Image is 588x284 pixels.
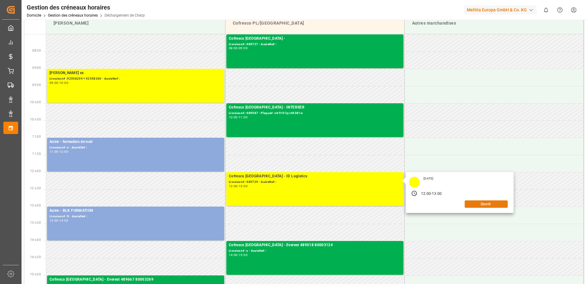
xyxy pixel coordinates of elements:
[239,254,248,256] div: 15:00
[50,219,58,222] div: 13:00
[50,81,58,84] div: 09:00
[48,13,98,18] a: Gestion des créneaux horaires
[58,219,59,222] div: -
[239,47,248,49] div: 09:00
[229,47,238,49] div: 08:00
[51,18,220,29] div: [PERSON_NAME]
[410,18,579,29] div: Autres marchandises
[421,191,431,197] div: 12:00
[229,179,401,185] div: Livraison# :489729 - Assiette# :
[50,214,222,219] div: Livraison# :X - Assiette# :
[30,187,41,190] span: 12 h 30
[467,7,527,13] font: Melitta Europa GmbH & Co. KG
[59,219,68,222] div: 14:00
[50,70,222,76] div: [PERSON_NAME] xx
[432,191,442,197] div: 13:00
[465,200,508,208] button: Ouvrir
[50,76,222,81] div: Livraison# :92558259 + 92558260 - Assiette# :
[32,83,41,87] span: 09:30
[239,116,248,119] div: 11:00
[58,150,59,153] div: -
[30,273,41,276] span: 15 h 00
[421,176,435,181] div: [DATE]
[50,277,222,283] div: Cofresco [GEOGRAPHIC_DATA] - Everest 489667 80003269
[50,208,222,214] div: Autre - BLK FORMATION
[50,145,222,150] div: Livraison# :x - Assiette# :
[32,49,41,52] span: 08:30
[431,191,432,197] div: -
[30,204,41,207] span: 13 h 00
[27,3,145,12] div: Gestion des créneaux horaires
[30,221,41,224] span: 13 h 30
[30,118,41,121] span: 10 h 30
[50,150,58,153] div: 11:00
[229,105,401,111] div: Cofresco [GEOGRAPHIC_DATA] - INTERSER
[239,185,248,187] div: 13:00
[229,185,238,187] div: 12:00
[32,66,41,69] span: 09:00
[229,242,401,248] div: Cofresco [GEOGRAPHIC_DATA] - Everest 489518 80003124
[539,3,553,17] button: Afficher 0 nouvelles notifications
[229,111,401,116] div: Livraison# :489587 - Plaque# :ctr5107p/ct4381w
[230,18,399,29] div: Cofresco PL/[GEOGRAPHIC_DATA]
[32,135,41,138] span: 11:00
[30,255,41,259] span: 14 h 30
[229,42,401,47] div: Livraison# :489727 - Assiette# :
[59,150,68,153] div: 12:00
[229,36,401,42] div: Cofresco [GEOGRAPHIC_DATA] -
[27,13,41,18] a: Domicile
[59,81,68,84] div: 10:00
[229,173,401,179] div: Cofresco [GEOGRAPHIC_DATA] - ID Logistics
[30,101,41,104] span: 10 h 00
[32,152,41,156] span: 11:30
[58,81,59,84] div: -
[50,139,222,145] div: Autre - formation de noir
[553,3,567,17] button: Centre d’aide
[30,169,41,173] span: 12 h 00
[229,254,238,256] div: 14:00
[30,238,41,242] span: 14 h 00
[464,4,539,16] button: Melitta Europa GmbH & Co. KG
[229,248,401,254] div: Livraison# :x - Assiette# :
[229,116,238,119] div: 10:00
